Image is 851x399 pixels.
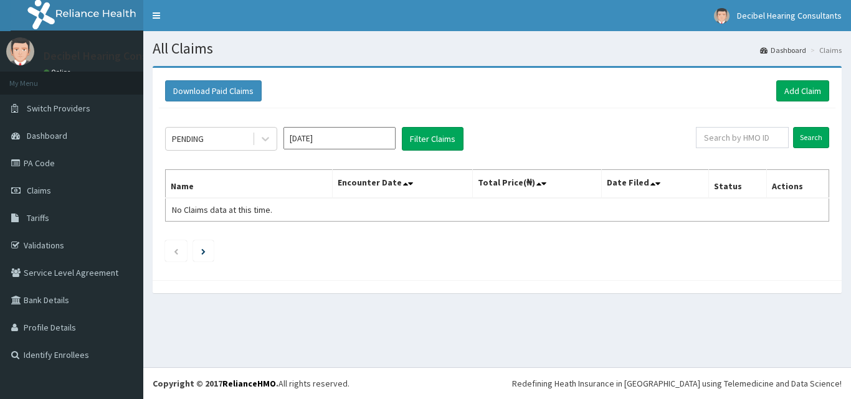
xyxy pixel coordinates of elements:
[283,127,396,149] input: Select Month and Year
[696,127,789,148] input: Search by HMO ID
[402,127,464,151] button: Filter Claims
[27,103,90,114] span: Switch Providers
[737,10,842,21] span: Decibel Hearing Consultants
[333,170,472,199] th: Encounter Date
[201,245,206,256] a: Next page
[472,170,602,199] th: Total Price(₦)
[27,185,51,196] span: Claims
[602,170,709,199] th: Date Filed
[172,204,272,215] span: No Claims data at this time.
[709,170,767,199] th: Status
[143,367,851,399] footer: All rights reserved.
[793,127,829,148] input: Search
[44,68,74,77] a: Online
[776,80,829,101] a: Add Claim
[512,377,842,390] div: Redefining Heath Insurance in [GEOGRAPHIC_DATA] using Telemedicine and Data Science!
[714,8,730,24] img: User Image
[173,245,179,256] a: Previous page
[222,378,276,389] a: RelianceHMO
[166,170,333,199] th: Name
[760,45,806,55] a: Dashboard
[153,378,278,389] strong: Copyright © 2017 .
[766,170,829,199] th: Actions
[27,212,49,223] span: Tariffs
[165,80,262,101] button: Download Paid Claims
[153,40,842,57] h1: All Claims
[27,130,67,141] span: Dashboard
[172,133,204,145] div: PENDING
[6,37,34,65] img: User Image
[44,50,183,62] p: Decibel Hearing Consultants
[807,45,842,55] li: Claims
